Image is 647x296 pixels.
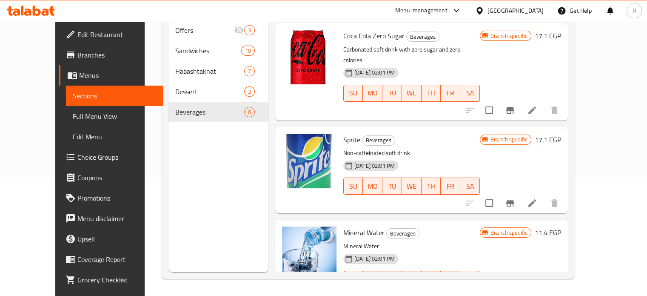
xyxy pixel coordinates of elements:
[362,135,395,145] span: Beverages
[480,101,498,119] span: Select to update
[175,46,241,56] span: Sandwiches
[422,178,441,195] button: TH
[77,234,157,244] span: Upsell
[441,85,460,102] button: FR
[343,241,480,252] p: Mineral Water
[441,178,460,195] button: FR
[460,85,480,102] button: SA
[347,87,360,99] span: SU
[402,178,422,195] button: WE
[544,100,564,121] button: delete
[77,275,157,285] span: Grocery Checklist
[343,133,360,146] span: Sprite
[405,87,418,99] span: WE
[386,87,399,99] span: TU
[464,87,476,99] span: SA
[59,188,163,208] a: Promotions
[245,67,254,75] span: 7
[444,87,457,99] span: FR
[487,32,531,40] span: Branch specific
[402,271,422,288] button: WE
[77,213,157,224] span: Menu disclaimer
[480,194,498,212] span: Select to update
[406,32,439,42] div: Beverages
[66,86,163,106] a: Sections
[487,135,531,144] span: Branch specific
[245,88,254,96] span: 3
[245,26,254,34] span: 3
[59,249,163,270] a: Coverage Report
[460,178,480,195] button: SA
[168,17,268,126] nav: Menu sections
[343,29,405,42] span: Coca Cola Zero Sugar
[59,167,163,188] a: Coupons
[343,271,363,288] button: SU
[351,69,398,77] span: [DATE] 02:01 PM
[175,86,244,97] span: Dessert
[343,226,385,239] span: Mineral Water
[245,108,254,116] span: 6
[363,271,382,288] button: MO
[386,180,399,193] span: TU
[242,47,254,55] span: 10
[464,180,476,193] span: SA
[425,180,438,193] span: TH
[366,87,379,99] span: MO
[405,180,418,193] span: WE
[363,178,382,195] button: MO
[77,152,157,162] span: Choice Groups
[175,107,244,117] span: Beverages
[500,193,520,213] button: Branch-specific-item
[535,134,561,146] h6: 17.1 EGP
[77,172,157,183] span: Coupons
[460,271,480,288] button: SA
[59,270,163,290] a: Grocery Checklist
[59,208,163,229] a: Menu disclaimer
[59,229,163,249] a: Upsell
[363,85,382,102] button: MO
[343,178,363,195] button: SU
[73,132,157,142] span: Edit Menu
[244,66,255,76] div: items
[244,107,255,117] div: items
[382,271,402,288] button: TU
[527,198,537,208] a: Edit menu item
[535,30,561,42] h6: 17.1 EGP
[382,178,402,195] button: TU
[351,255,398,263] span: [DATE] 02:01 PM
[402,85,422,102] button: WE
[535,227,561,239] h6: 11.4 EGP
[425,87,438,99] span: TH
[73,111,157,121] span: Full Menu View
[241,46,255,56] div: items
[282,30,336,84] img: Coca Cola Zero Sugar
[487,6,544,15] div: [GEOGRAPHIC_DATA]
[347,180,360,193] span: SU
[382,85,402,102] button: TU
[175,66,244,76] span: Habashtaknat
[422,271,441,288] button: TH
[77,50,157,60] span: Branches
[79,70,157,80] span: Menus
[168,81,268,102] div: Dessert3
[168,20,268,40] div: Offers3
[487,229,531,237] span: Branch specific
[366,180,379,193] span: MO
[66,126,163,147] a: Edit Menu
[527,105,537,115] a: Edit menu item
[500,100,520,121] button: Branch-specific-item
[59,45,163,65] a: Branches
[386,228,419,239] div: Beverages
[343,85,363,102] button: SU
[59,24,163,45] a: Edit Restaurant
[351,162,398,170] span: [DATE] 02:01 PM
[168,102,268,122] div: Beverages6
[407,32,439,42] span: Beverages
[282,134,336,188] img: Sprite
[175,25,234,35] span: Offers
[66,106,163,126] a: Full Menu View
[422,85,441,102] button: TH
[343,148,480,158] p: Non-caffeinated soft drink
[395,6,447,16] div: Menu-management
